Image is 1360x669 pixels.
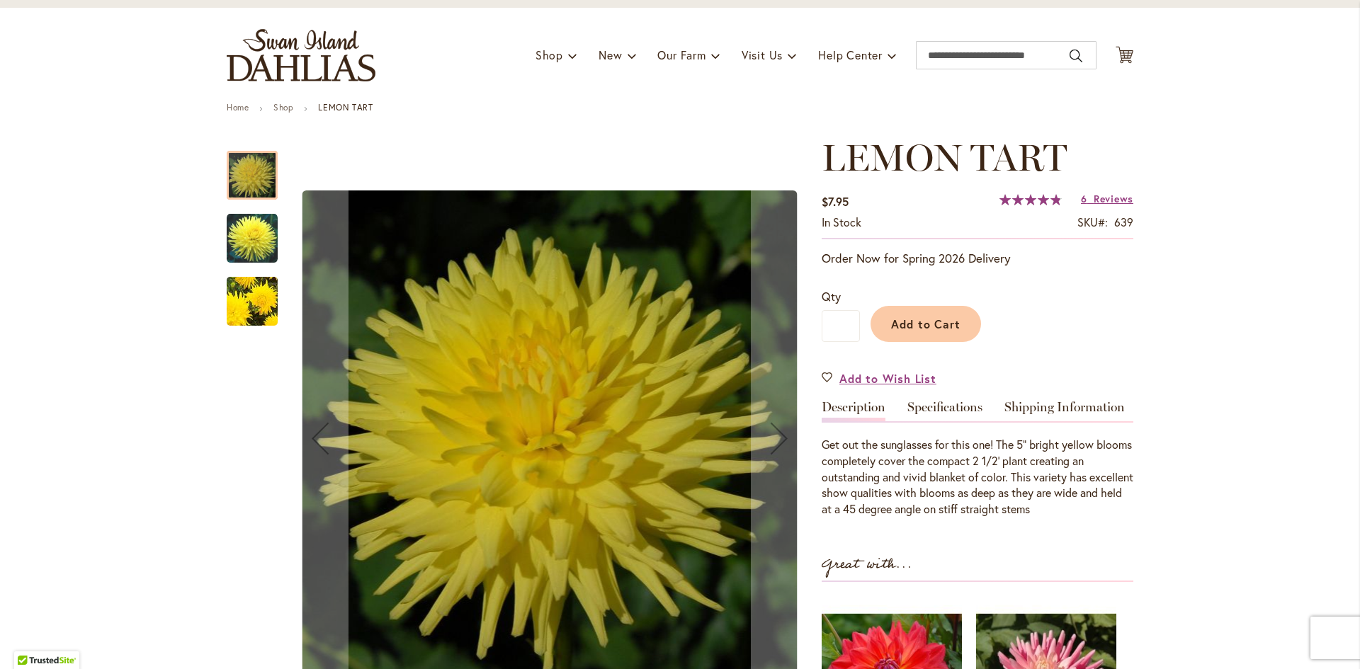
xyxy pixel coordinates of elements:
a: store logo [227,29,375,81]
div: Get out the sunglasses for this one! The 5" bright yellow blooms completely cover the compact 2 1... [822,437,1133,518]
span: 6 [1081,192,1087,205]
a: Home [227,102,249,113]
span: $7.95 [822,194,849,209]
a: Specifications [907,401,982,421]
img: LEMON TART [201,253,303,350]
span: In stock [822,215,861,229]
div: LEMON TART [227,263,278,326]
span: Add to Cart [891,316,961,331]
p: Order Now for Spring 2026 Delivery [822,250,1133,267]
div: Availability [822,215,861,231]
div: 97% [999,194,1062,205]
span: LEMON TART [822,135,1067,180]
strong: LEMON TART [318,102,373,113]
span: Our Farm [657,47,705,62]
img: LEMON TART [227,212,278,264]
a: Description [822,401,885,421]
span: Qty [822,289,841,304]
a: Shipping Information [1004,401,1125,421]
div: 639 [1114,215,1133,231]
span: New [599,47,622,62]
strong: SKU [1077,215,1108,229]
span: Reviews [1094,192,1133,205]
div: LEMON TART [227,200,292,263]
button: Add to Cart [871,306,981,342]
div: Detailed Product Info [822,401,1133,518]
a: Add to Wish List [822,370,936,387]
div: LEMON TART [227,137,292,200]
iframe: Launch Accessibility Center [11,619,50,658]
span: Help Center [818,47,883,62]
a: Shop [273,102,293,113]
span: Visit Us [742,47,783,62]
strong: Great with... [822,553,912,576]
span: Add to Wish List [839,370,936,387]
a: 6 Reviews [1081,192,1133,205]
span: Shop [535,47,563,62]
